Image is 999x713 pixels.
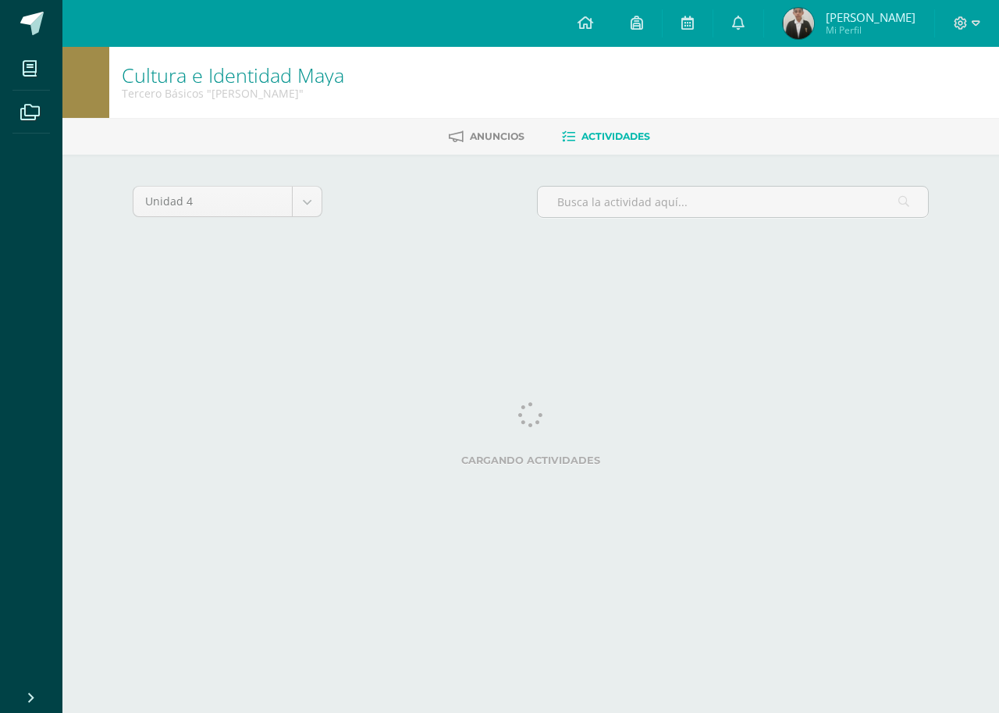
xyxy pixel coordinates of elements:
[470,130,524,142] span: Anuncios
[449,124,524,149] a: Anuncios
[826,9,915,25] span: [PERSON_NAME]
[122,64,344,86] h1: Cultura e Identidad Maya
[538,187,928,217] input: Busca la actividad aquí...
[783,8,814,39] img: 9cba83c61a23d201a46ceb38024cea35.png
[562,124,650,149] a: Actividades
[122,62,344,88] a: Cultura e Identidad Maya
[133,187,322,216] a: Unidad 4
[581,130,650,142] span: Actividades
[826,23,915,37] span: Mi Perfil
[133,455,929,466] label: Cargando actividades
[122,86,344,101] div: Tercero Básicos 'Arquimedes'
[145,187,280,216] span: Unidad 4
